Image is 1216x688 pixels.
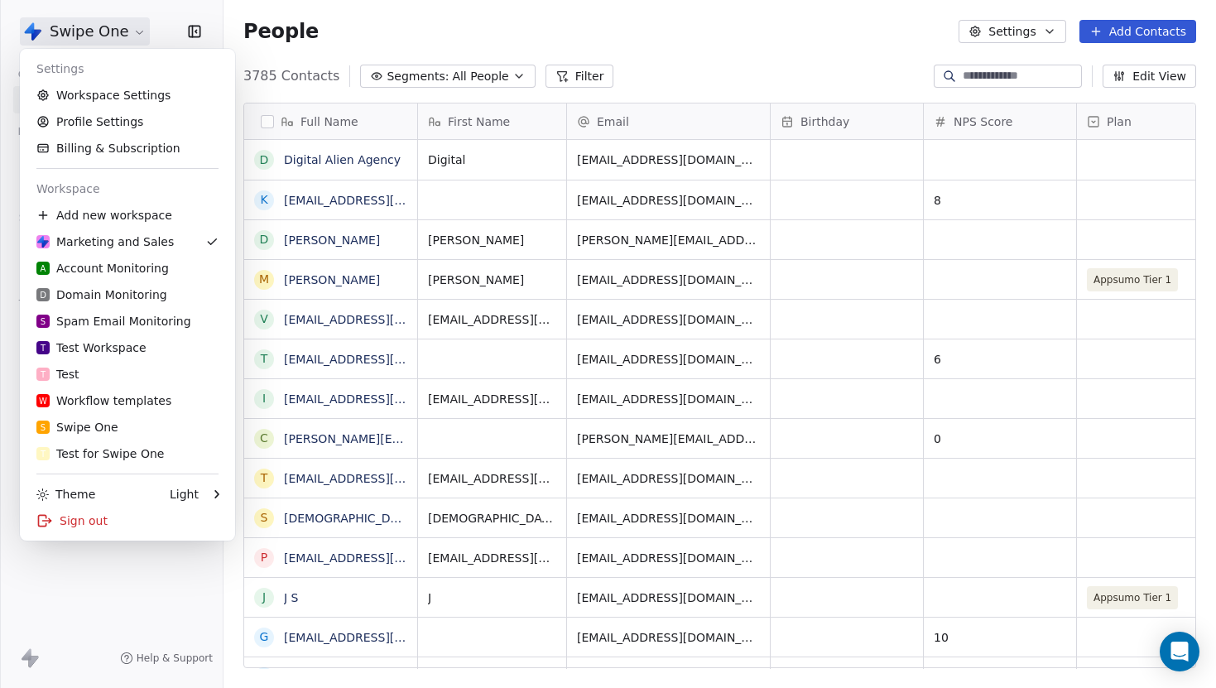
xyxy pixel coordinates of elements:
[26,108,228,135] a: Profile Settings
[26,55,228,82] div: Settings
[36,366,79,382] div: Test
[36,235,50,248] img: Swipe%20One%20Logo%201-1.svg
[36,286,167,303] div: Domain Monitoring
[26,508,228,534] div: Sign out
[36,486,95,503] div: Theme
[40,289,46,301] span: D
[41,262,46,275] span: A
[36,339,147,356] div: Test Workspace
[26,82,228,108] a: Workspace Settings
[26,176,228,202] div: Workspace
[39,395,47,407] span: W
[26,202,228,229] div: Add new workspace
[36,313,191,330] div: Spam Email Monitoring
[41,448,46,460] span: T
[36,260,169,277] div: Account Monitoring
[36,445,164,462] div: Test for Swipe One
[41,368,46,381] span: T
[36,419,118,435] div: Swipe One
[36,392,171,409] div: Workflow templates
[41,315,46,328] span: S
[41,342,46,354] span: T
[170,486,199,503] div: Light
[36,233,174,250] div: Marketing and Sales
[41,421,46,434] span: S
[26,135,228,161] a: Billing & Subscription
